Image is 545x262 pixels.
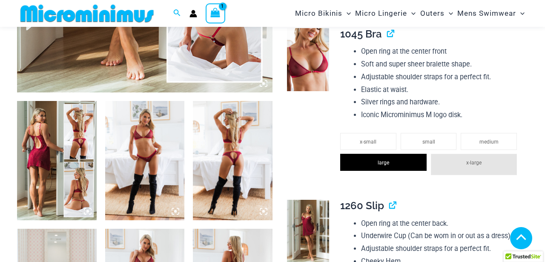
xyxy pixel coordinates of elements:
[287,28,329,92] img: Guilty Pleasures Red 1045 Bra
[189,10,197,17] a: Account icon link
[17,101,97,220] img: Guilty Pleasures Red Collection Pack
[361,242,521,255] li: Adjustable shoulder straps for a perfect fit.
[360,139,376,145] span: x-small
[353,3,418,24] a: Micro LingerieMenu ToggleMenu Toggle
[105,101,185,220] img: Guilty Pleasures Red 1045 Bra 6045 Thong
[418,3,455,24] a: OutersMenu ToggleMenu Toggle
[420,3,445,24] span: Outers
[340,199,384,212] span: 1260 Slip
[173,8,181,19] a: Search icon link
[355,3,407,24] span: Micro Lingerie
[340,154,426,171] li: large
[342,3,351,24] span: Menu Toggle
[361,83,521,96] li: Elastic at waist.
[401,133,457,150] li: small
[206,3,225,23] a: View Shopping Cart, 1 items
[461,133,517,150] li: medium
[293,3,353,24] a: Micro BikinisMenu ToggleMenu Toggle
[378,160,389,166] span: large
[17,4,157,23] img: MM SHOP LOGO FLAT
[516,3,525,24] span: Menu Toggle
[431,154,517,175] li: x-large
[455,3,527,24] a: Mens SwimwearMenu ToggleMenu Toggle
[340,133,396,150] li: x-small
[295,3,342,24] span: Micro Bikinis
[361,96,521,109] li: Silver rings and hardware.
[292,1,528,26] nav: Site Navigation
[361,71,521,83] li: Adjustable shoulder straps for a perfect fit.
[422,139,435,145] span: small
[361,58,521,71] li: Soft and super sheer bralette shape.
[361,109,521,121] li: Iconic Microminimus M logo disk.
[466,160,482,166] span: x-large
[340,28,382,40] span: 1045 Bra
[445,3,453,24] span: Menu Toggle
[361,45,521,58] li: Open ring at the center front
[361,217,521,230] li: Open ring at the center back.
[193,101,272,220] img: Guilty Pleasures Red 1045 Bra 6045 Thong
[361,230,521,242] li: Underwire Cup (Can be worn in or out as a dress).
[479,139,499,145] span: medium
[407,3,416,24] span: Menu Toggle
[457,3,516,24] span: Mens Swimwear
